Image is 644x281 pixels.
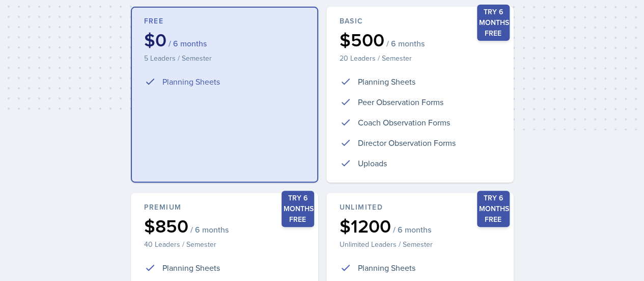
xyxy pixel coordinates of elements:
[358,96,443,108] p: Peer Observation Forms
[386,38,425,48] span: / 6 months
[477,5,510,41] div: Try 6 months free
[144,202,305,213] div: Premium
[340,53,500,63] p: 20 Leaders / Semester
[169,38,207,48] span: / 6 months
[340,16,500,27] div: Basic
[340,217,500,235] div: $1200
[340,239,500,249] p: Unlimited Leaders / Semester
[477,191,510,227] div: Try 6 months free
[162,75,220,88] p: Planning Sheets
[144,31,305,49] div: $0
[162,262,220,274] p: Planning Sheets
[358,157,387,169] p: Uploads
[340,31,500,49] div: $500
[144,53,305,63] p: 5 Leaders / Semester
[144,16,305,27] div: Free
[340,202,500,213] div: Unlimited
[358,137,456,149] p: Director Observation Forms
[358,75,415,88] p: Planning Sheets
[282,191,314,227] div: Try 6 months free
[190,224,229,235] span: / 6 months
[144,217,305,235] div: $850
[144,239,305,249] p: 40 Leaders / Semester
[393,224,431,235] span: / 6 months
[358,262,415,274] p: Planning Sheets
[358,116,450,129] p: Coach Observation Forms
